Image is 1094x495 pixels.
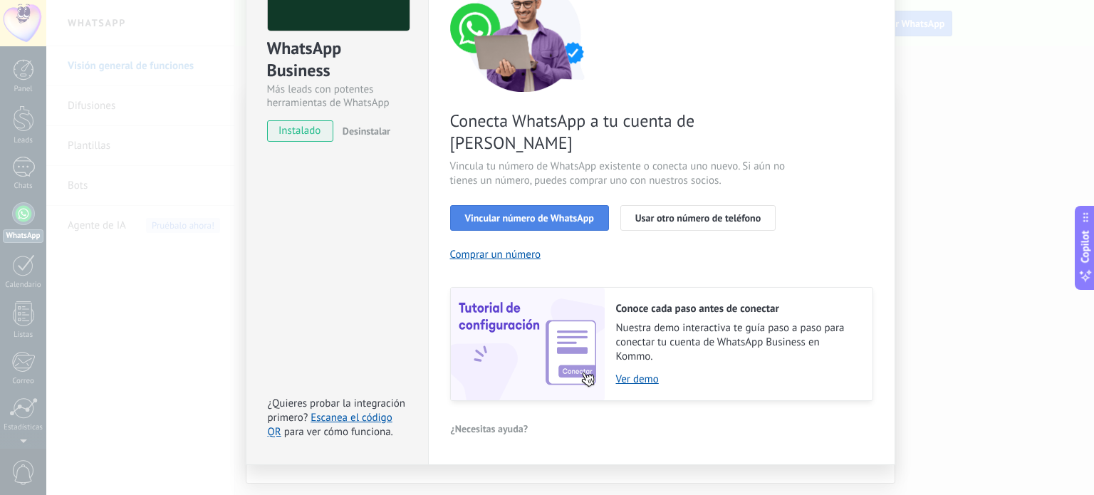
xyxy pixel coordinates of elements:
[450,418,529,439] button: ¿Necesitas ayuda?
[337,120,390,142] button: Desinstalar
[268,411,392,439] a: Escanea el código QR
[616,372,858,386] a: Ver demo
[284,425,393,439] span: para ver cómo funciona.
[268,120,333,142] span: instalado
[635,213,761,223] span: Usar otro número de teléfono
[450,110,789,154] span: Conecta WhatsApp a tu cuenta de [PERSON_NAME]
[620,205,776,231] button: Usar otro número de teléfono
[267,37,407,83] div: WhatsApp Business
[450,160,789,188] span: Vincula tu número de WhatsApp existente o conecta uno nuevo. Si aún no tienes un número, puedes c...
[450,248,541,261] button: Comprar un número
[465,213,594,223] span: Vincular número de WhatsApp
[1078,230,1093,263] span: Copilot
[616,302,858,316] h2: Conoce cada paso antes de conectar
[343,125,390,137] span: Desinstalar
[450,205,609,231] button: Vincular número de WhatsApp
[268,397,406,424] span: ¿Quieres probar la integración primero?
[267,83,407,110] div: Más leads con potentes herramientas de WhatsApp
[616,321,858,364] span: Nuestra demo interactiva te guía paso a paso para conectar tu cuenta de WhatsApp Business en Kommo.
[451,424,528,434] span: ¿Necesitas ayuda?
